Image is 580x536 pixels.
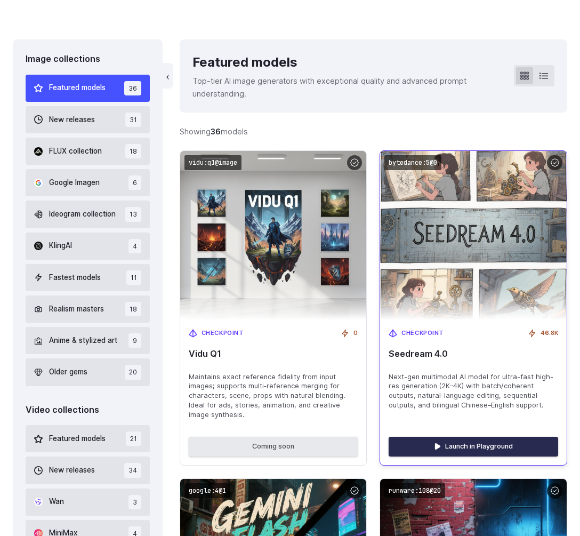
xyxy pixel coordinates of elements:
span: 34 [124,463,141,477]
span: Ideogram collection [49,209,116,220]
span: Google Imagen [49,177,100,189]
span: 11 [126,270,141,285]
img: Vidu Q1 [180,151,367,321]
span: Older gems [49,366,87,378]
code: vidu:q1@image [184,155,241,171]
span: 18 [125,302,141,316]
span: 3 [128,495,141,509]
span: Checkpoint [401,329,444,338]
span: Featured models [49,433,106,445]
span: 9 [128,333,141,348]
p: Top-tier AI image generators with exceptional quality and advanced prompt understanding. [192,75,497,99]
span: 36 [124,81,141,95]
span: Fastest models [49,272,101,284]
button: Google Imagen 6 [26,169,150,196]
button: Coming soon [189,437,358,456]
button: Featured models 21 [26,425,150,452]
img: Seedream 4.0 [371,142,576,329]
button: ‹ [163,63,173,89]
button: Realism masters 18 [26,295,150,323]
code: google:4@1 [184,483,230,499]
button: Older gems 20 [26,358,150,386]
span: New releases [49,114,95,126]
span: 13 [125,207,141,221]
button: Wan 3 [26,489,150,516]
span: Realism masters [49,303,104,315]
button: Featured models 36 [26,75,150,102]
span: Anime & stylized art [49,335,117,347]
div: Image collections [26,52,150,66]
span: Featured models [49,82,106,94]
span: 21 [126,431,141,446]
span: 20 [125,365,141,379]
span: 6 [128,175,141,190]
button: New releases 34 [26,457,150,484]
button: FLUX collection 18 [26,138,150,165]
strong: 36 [211,127,221,136]
button: Ideogram collection 13 [26,201,150,228]
span: KlingAI [49,240,72,252]
span: 4 [128,239,141,253]
span: Next-gen multimodal AI model for ultra-fast high-res generation (2K–4K) with batch/coherent outpu... [389,372,558,411]
span: 0 [353,329,358,338]
div: Video collections [26,403,150,417]
button: Anime & stylized art 9 [26,327,150,354]
span: Wan [49,496,64,508]
span: New releases [49,465,95,476]
span: Checkpoint [202,329,244,338]
span: 18 [125,144,141,158]
code: runware:108@20 [384,483,445,499]
span: FLUX collection [49,146,102,157]
button: Fastest models 11 [26,264,150,291]
code: bytedance:5@0 [384,155,441,171]
div: Showing models [180,125,248,138]
button: KlingAI 4 [26,233,150,260]
span: 46.8K [541,329,558,338]
span: 31 [125,113,141,127]
span: Vidu Q1 [189,349,358,359]
span: Maintains exact reference fidelity from input images; supports multi‑reference merging for charac... [189,372,358,420]
a: Launch in Playground [389,437,558,456]
div: Featured models [192,52,497,73]
button: New releases 31 [26,106,150,133]
span: Seedream 4.0 [389,349,558,359]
